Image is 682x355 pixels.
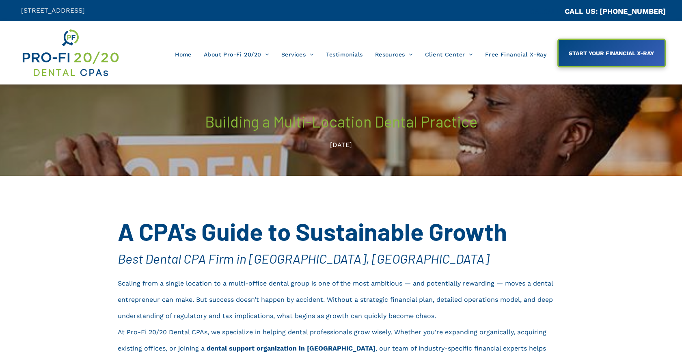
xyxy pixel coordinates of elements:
[207,344,376,352] strong: dental support organization in [GEOGRAPHIC_DATA]
[169,47,198,62] a: Home
[118,251,489,266] span: Best Dental CPA Firm in [GEOGRAPHIC_DATA], [GEOGRAPHIC_DATA]
[369,47,419,62] a: Resources
[21,27,119,78] img: Get Dental CPA Consulting, Bookkeeping, & Bank Loans
[320,47,369,62] a: Testimonials
[118,279,553,320] span: Scaling from a single location to a multi-office dental group is one of the most ambitious — and ...
[118,216,507,246] span: A CPA's Guide to Sustainable Growth
[530,8,565,15] span: CA::CALLC
[118,328,546,352] span: At Pro-Fi 20/20 Dental CPAs, we specialize in helping dental professionals grow wisely. Whether y...
[190,111,492,132] h3: Building a Multi-Location Dental Practice
[479,47,553,62] a: Free Financial X-Ray
[566,46,657,61] span: START YOUR FINANCIAL X-RAY
[565,7,666,15] a: CALL US: [PHONE_NUMBER]
[190,138,492,152] div: [DATE]
[275,47,320,62] a: Services
[557,39,666,67] a: START YOUR FINANCIAL X-RAY
[198,47,275,62] a: About Pro-Fi 20/20
[419,47,479,62] a: Client Center
[21,6,85,14] span: [STREET_ADDRESS]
